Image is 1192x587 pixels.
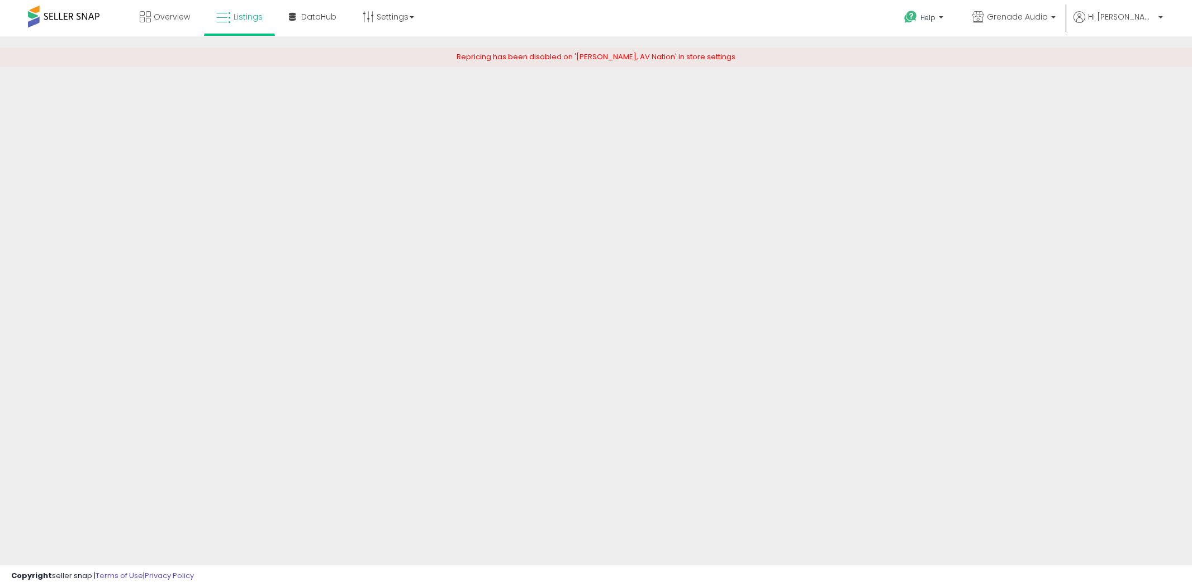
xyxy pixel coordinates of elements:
[154,11,190,22] span: Overview
[457,51,735,62] span: Repricing has been disabled on '[PERSON_NAME], AV Nation' in store settings
[987,11,1048,22] span: Grenade Audio
[920,13,935,22] span: Help
[301,11,336,22] span: DataHub
[234,11,263,22] span: Listings
[1088,11,1155,22] span: Hi [PERSON_NAME]
[904,10,918,24] i: Get Help
[895,2,954,36] a: Help
[1074,11,1163,36] a: Hi [PERSON_NAME]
